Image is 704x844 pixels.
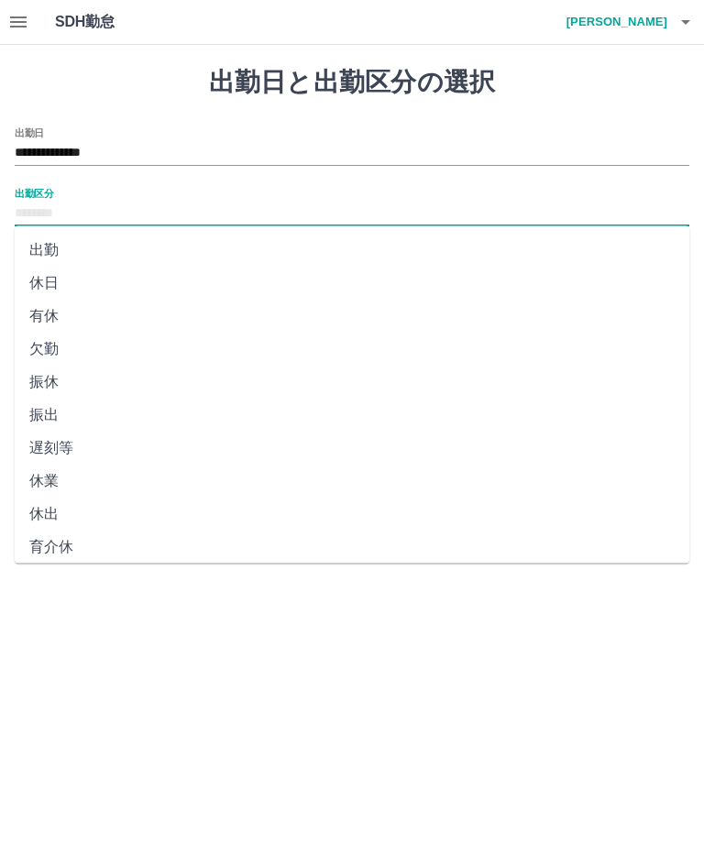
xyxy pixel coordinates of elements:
li: 休業 [15,465,689,498]
li: 振休 [15,366,689,399]
li: 振出 [15,399,689,432]
li: 不就労 [15,564,689,597]
li: 出勤 [15,234,689,267]
li: 育介休 [15,531,689,564]
li: 休出 [15,498,689,531]
label: 出勤日 [15,126,44,139]
label: 出勤区分 [15,186,53,200]
h1: 出勤日と出勤区分の選択 [15,67,689,98]
li: 遅刻等 [15,432,689,465]
li: 欠勤 [15,333,689,366]
li: 休日 [15,267,689,300]
li: 有休 [15,300,689,333]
